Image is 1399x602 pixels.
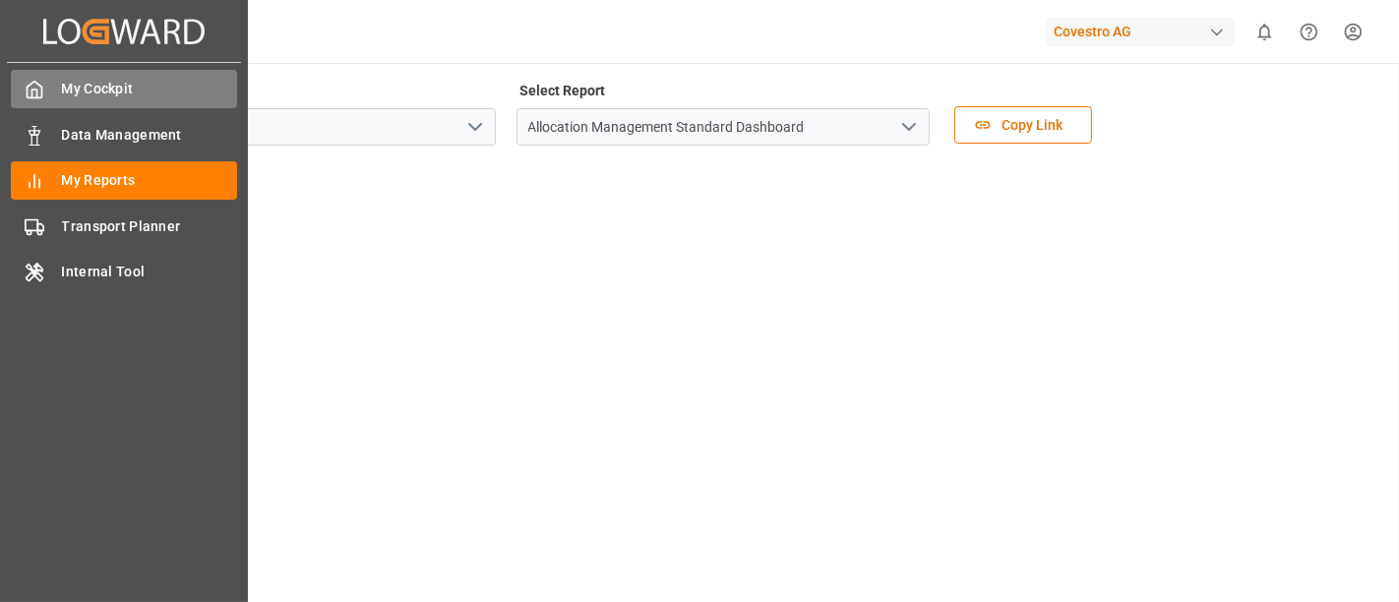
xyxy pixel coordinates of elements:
[517,77,609,104] label: Select Report
[62,262,238,282] span: Internal Tool
[517,108,930,146] input: Type to search/select
[1046,13,1243,50] button: Covestro AG
[11,161,237,200] a: My Reports
[62,79,238,99] span: My Cockpit
[11,253,237,291] a: Internal Tool
[1046,18,1235,46] div: Covestro AG
[62,216,238,237] span: Transport Planner
[11,115,237,153] a: Data Management
[62,170,238,191] span: My Reports
[83,108,496,146] input: Type to search/select
[459,112,489,143] button: open menu
[11,70,237,108] a: My Cockpit
[954,106,1092,144] button: Copy Link
[11,207,237,245] a: Transport Planner
[62,125,238,146] span: Data Management
[1243,10,1287,54] button: show 0 new notifications
[893,112,923,143] button: open menu
[1287,10,1331,54] button: Help Center
[992,115,1072,136] span: Copy Link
